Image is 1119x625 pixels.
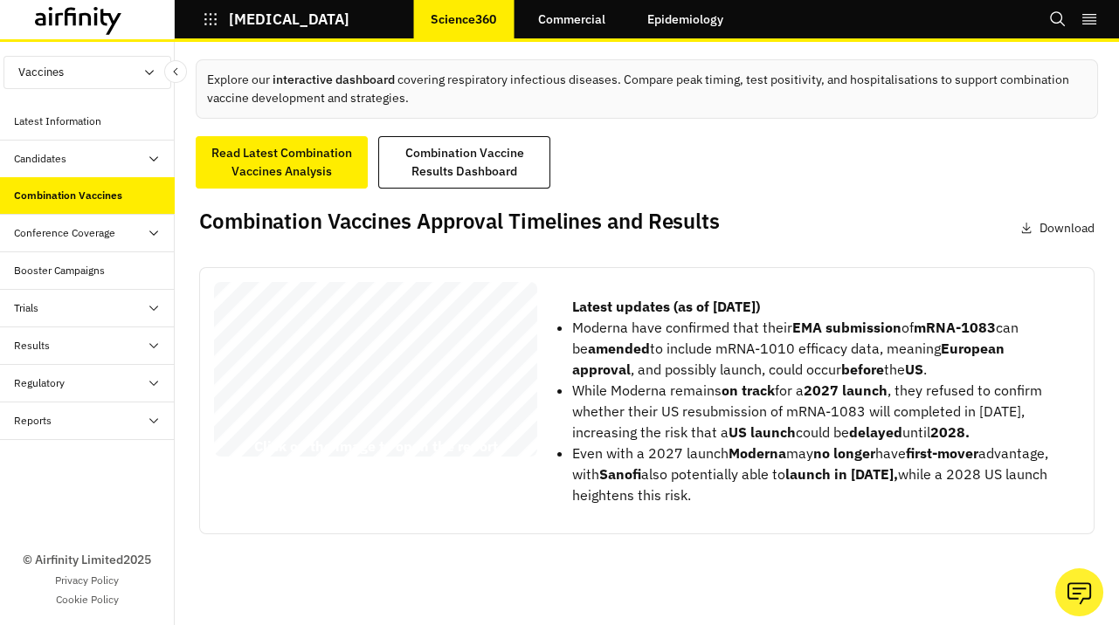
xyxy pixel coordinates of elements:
[203,4,349,34] button: [MEDICAL_DATA]
[260,290,480,445] span: This Airfinity report is intended to be used by [PERSON_NAME] at null exclusively. Not for reprod...
[14,338,50,354] div: Results
[572,317,1066,380] li: Moderna have confirmed that their of can be to include mRNA-1010 efficacy data, meaning , and pos...
[1040,219,1095,237] p: Download
[273,72,395,87] a: interactive dashboard
[199,209,720,234] h2: Combination Vaccines Approval Timelines and Results
[1049,4,1067,34] button: Search
[240,454,242,457] span: –
[14,113,101,129] div: Latest Information
[3,56,171,89] button: Vaccines
[588,340,650,357] strong: amended
[14,151,66,167] div: Candidates
[14,225,115,241] div: Conference Coverage
[243,454,267,457] span: Private & Co nfidential
[825,319,901,336] strong: submission
[222,454,239,457] span: © 2025 Airfinity
[792,319,822,336] strong: EMA
[291,324,523,344] span: 19/influenza Combination
[14,413,52,429] div: Reports
[223,412,287,432] span: [DATE]
[905,361,923,378] strong: US
[223,377,465,397] span: Results, and Future Market
[14,263,105,278] div: Booster Campaigns
[785,465,898,483] strong: launch in [DATE],
[229,11,349,27] p: [MEDICAL_DATA]
[930,423,970,441] strong: 2028.
[223,324,376,344] span: [MEDICAL_DATA]
[729,444,786,462] strong: Moderna
[390,144,539,181] div: Combination Vaccine Results Dashboard
[14,188,122,203] div: Combination Vaccines
[431,12,496,26] p: Science360
[23,551,151,569] p: © Airfinity Limited 2025
[572,380,1066,443] li: While Moderna remains for a , they refused to confirm whether their US resubmission of mRNA-1083 ...
[282,324,289,344] span: -
[849,423,902,441] strong: delayed
[1055,568,1103,616] button: Ask our analysts
[223,351,488,371] span: Vaccines’ Approval Timelines,
[599,465,641,483] strong: Sanofi
[841,361,884,378] strong: before
[572,443,1066,505] li: Even with a 2027 launch may have advantage, with also potentially able to while a 2028 US launch ...
[14,300,38,316] div: Trials
[14,375,65,391] div: Regulatory
[729,423,796,441] strong: US launch
[914,319,996,336] strong: mRNA-1083
[722,381,775,399] strong: on track
[207,144,356,181] div: Read Latest Combination Vaccines Analysis
[56,592,119,608] a: Cookie Policy
[55,573,119,588] a: Privacy Policy
[804,381,888,399] strong: 2027 launch
[196,59,1098,119] div: Explore our covering respiratory infectious diseases. Compare peak timing, test positivity, and h...
[813,444,875,462] strong: no longer
[164,60,187,83] button: Close Sidebar
[572,298,760,315] strong: Latest updates (as of [DATE])
[906,444,978,462] strong: first-mover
